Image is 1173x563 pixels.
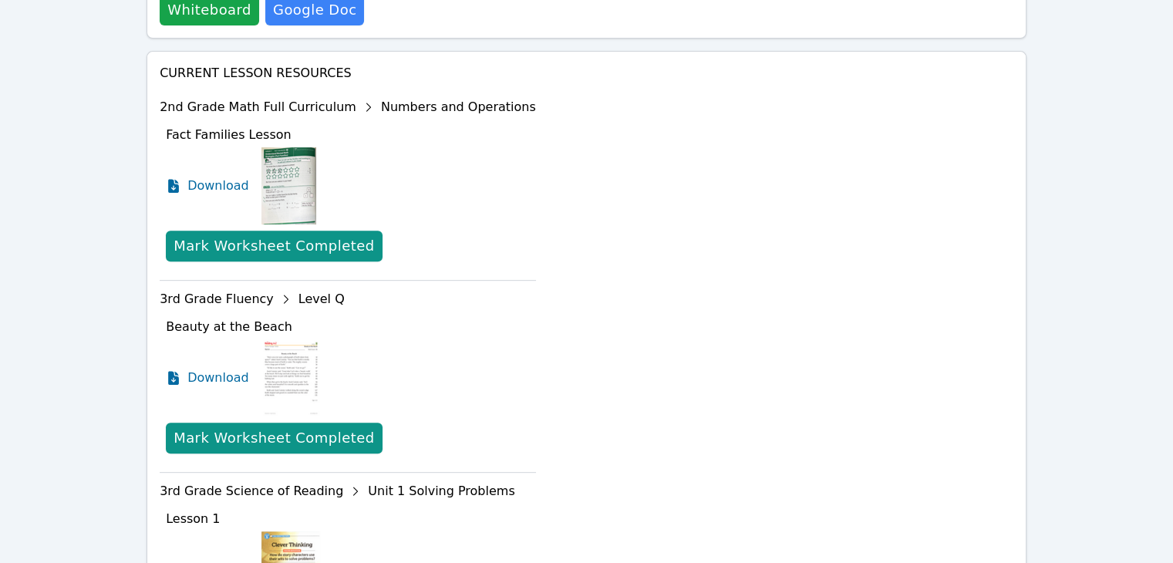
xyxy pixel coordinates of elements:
[174,427,374,449] div: Mark Worksheet Completed
[160,64,1013,83] h4: Current Lesson Resources
[166,147,249,224] a: Download
[166,231,382,261] button: Mark Worksheet Completed
[166,511,220,526] span: Lesson 1
[166,127,292,142] span: Fact Families Lesson
[166,423,382,453] button: Mark Worksheet Completed
[261,339,321,416] img: Beauty at the Beach
[160,479,536,504] div: 3rd Grade Science of Reading Unit 1 Solving Problems
[187,369,249,387] span: Download
[160,95,536,120] div: 2nd Grade Math Full Curriculum Numbers and Operations
[160,287,536,312] div: 3rd Grade Fluency Level Q
[187,177,249,195] span: Download
[166,339,249,416] a: Download
[166,319,292,334] span: Beauty at the Beach
[261,147,316,224] img: Fact Families Lesson
[174,235,374,257] div: Mark Worksheet Completed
